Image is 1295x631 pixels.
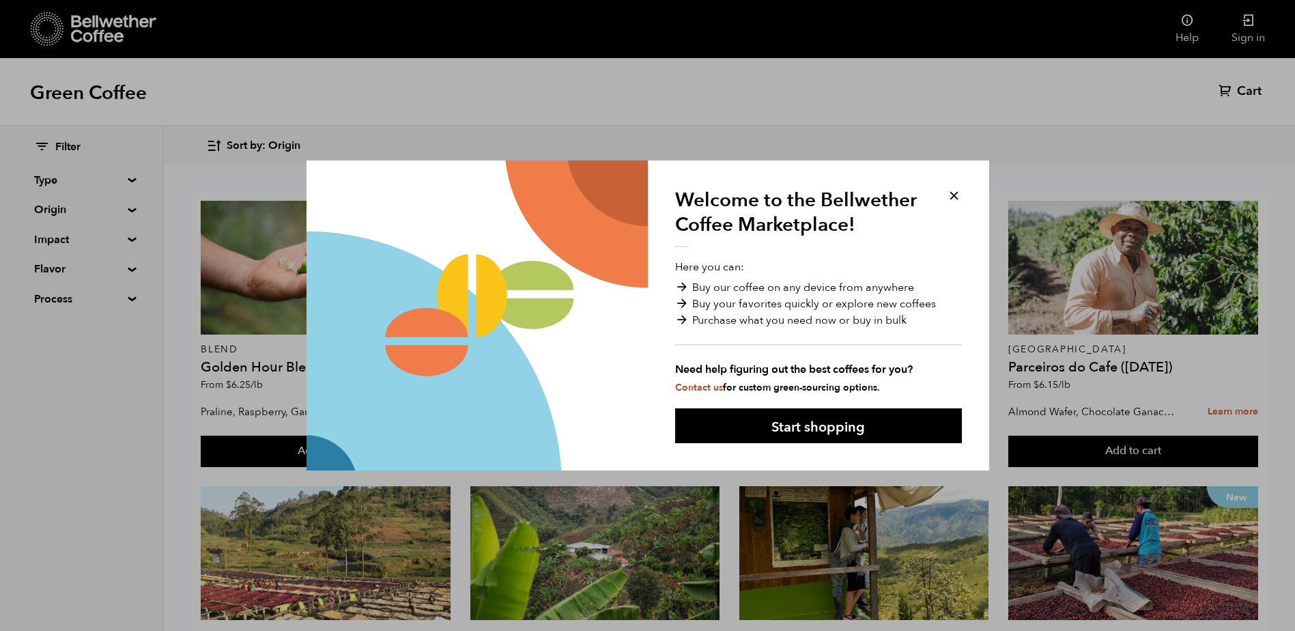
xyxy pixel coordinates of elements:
[675,408,962,443] button: Start shopping
[675,381,880,394] small: for custom green-sourcing options.
[675,296,962,312] li: Buy your favorites quickly or explore new coffees
[675,361,962,378] strong: Need help figuring out the best coffees for you?
[675,259,962,394] p: Here you can:
[675,312,962,328] li: Purchase what you need now or buy in bulk
[675,279,962,296] li: Buy our coffee on any device from anywhere
[675,381,723,394] a: Contact us
[675,188,928,248] h1: Welcome to the Bellwether Coffee Marketplace!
